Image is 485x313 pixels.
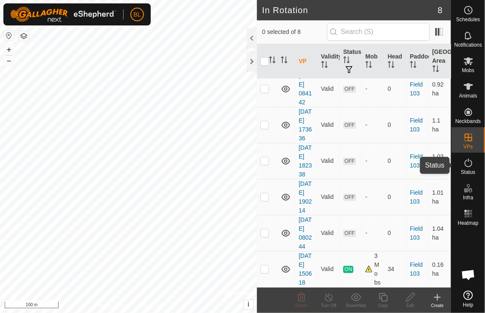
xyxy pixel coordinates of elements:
a: [DATE] 173636 [299,108,312,142]
p-sorticon: Activate to sort [343,58,350,64]
p-sorticon: Activate to sort [321,62,328,69]
p-sorticon: Activate to sort [388,62,395,69]
p-sorticon: Activate to sort [432,67,439,73]
a: [DATE] 080244 [299,216,312,250]
span: 0 selected of 8 [262,28,327,36]
span: Infra [463,195,473,200]
a: Field 103 [410,81,423,97]
div: - [365,229,381,238]
th: Status [340,44,362,79]
td: Valid [318,215,340,251]
td: Valid [318,179,340,215]
td: 0 [384,215,406,251]
th: Paddock [406,44,429,79]
span: Neckbands [455,119,481,124]
div: 3 Mobs [365,252,381,287]
span: OFF [343,230,356,237]
button: i [244,300,253,309]
span: Help [463,302,474,307]
span: OFF [343,158,356,165]
div: - [365,193,381,201]
a: [DATE] 084142 [299,72,312,106]
th: VP [295,44,317,79]
span: OFF [343,122,356,129]
span: Notifications [454,42,482,48]
td: Valid [318,143,340,179]
div: Turn Off [315,302,342,309]
td: 0 [384,107,406,143]
a: Field 103 [410,153,423,169]
button: – [4,56,14,66]
th: Mob [362,44,384,79]
span: 8 [438,4,443,17]
p-sorticon: Activate to sort [365,62,372,69]
span: VPs [463,144,473,149]
td: 1.01 ha [429,179,451,215]
td: 1.02 ha [429,143,451,179]
span: Status [461,170,475,175]
span: BL [133,10,141,19]
a: Contact Us [137,302,162,310]
a: Field 103 [410,225,423,241]
td: 0.92 ha [429,71,451,107]
span: Schedules [456,17,480,22]
a: [DATE] 150618 [299,252,312,286]
div: - [365,156,381,165]
span: Mobs [462,68,474,73]
div: Open chat [456,262,481,288]
span: OFF [343,194,356,201]
td: Valid [318,71,340,107]
a: [DATE] 190214 [299,180,312,214]
a: Field 103 [410,261,423,277]
input: Search (S) [327,23,430,41]
div: - [365,84,381,93]
span: Delete [296,303,308,308]
a: Field 103 [410,189,423,205]
p-sorticon: Activate to sort [281,58,288,64]
a: Field 103 [410,117,423,133]
a: [DATE] 182338 [299,144,312,178]
h2: In Rotation [262,5,438,15]
span: OFF [343,86,356,93]
td: 0.16 ha [429,251,451,287]
span: ON [343,266,353,273]
td: 0 [384,143,406,179]
img: Gallagher Logo [10,7,116,22]
div: Copy [369,302,397,309]
th: [GEOGRAPHIC_DATA] Area [429,44,451,79]
div: Show/Hide [342,302,369,309]
td: 0 [384,179,406,215]
div: Create [424,302,451,309]
a: Privacy Policy [95,302,127,310]
td: Valid [318,107,340,143]
th: Head [384,44,406,79]
button: + [4,45,14,55]
td: 1.1 ha [429,107,451,143]
div: - [365,120,381,129]
button: Reset Map [4,31,14,41]
a: Help [451,287,485,311]
td: 0 [384,71,406,107]
td: 34 [384,251,406,287]
p-sorticon: Activate to sort [410,62,417,69]
span: i [248,301,249,308]
td: Valid [318,251,340,287]
th: Validity [318,44,340,79]
span: Animals [459,93,477,98]
span: Heatmap [458,221,479,226]
div: Edit [397,302,424,309]
button: Map Layers [19,31,29,41]
td: 1.04 ha [429,215,451,251]
p-sorticon: Activate to sort [269,58,276,64]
